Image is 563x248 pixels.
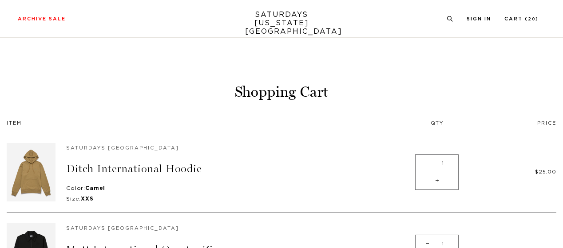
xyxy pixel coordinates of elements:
[7,83,556,102] h1: Shopping Cart
[411,115,463,132] th: Qty
[66,196,411,203] p: Size:
[7,115,411,132] th: Item
[66,185,411,192] p: Color:
[66,225,411,232] h5: Saturdays [GEOGRAPHIC_DATA]
[66,145,411,151] h5: Saturdays [GEOGRAPHIC_DATA]
[528,17,535,21] small: 20
[85,185,105,191] strong: Camel
[535,169,556,174] span: $25.00
[7,143,56,201] img: Camel | Ditch International Hoodie
[421,155,433,172] span: -
[66,162,202,175] a: Ditch International Hoodie
[463,115,556,132] th: Price
[81,196,94,201] strong: XXS
[504,16,539,21] a: Cart (20)
[245,11,318,36] a: SATURDAYS[US_STATE][GEOGRAPHIC_DATA]
[467,16,491,21] a: Sign In
[431,172,443,189] span: +
[18,16,66,21] a: Archive Sale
